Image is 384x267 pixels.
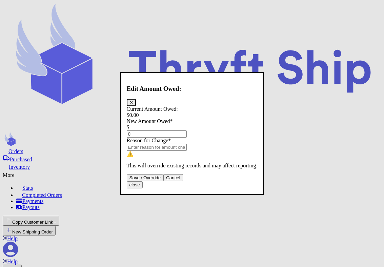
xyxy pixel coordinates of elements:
[127,144,187,151] input: Enter reason for amount change
[127,85,258,93] h3: Edit Amount Owed:
[127,151,134,157] span: ⚠️
[127,118,173,124] label: New Amount Owed
[127,112,258,118] div: $ 0.00
[127,130,187,138] input: 0.00
[127,124,258,130] div: $
[127,138,171,143] label: Reason for Change
[127,106,178,112] label: Current Amount Owed:
[127,163,258,169] p: This will override existing records and may affect reporting.
[127,174,164,181] button: Save / Override
[127,181,143,188] button: close
[163,174,183,181] button: Cancel
[127,99,136,106] button: ✕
